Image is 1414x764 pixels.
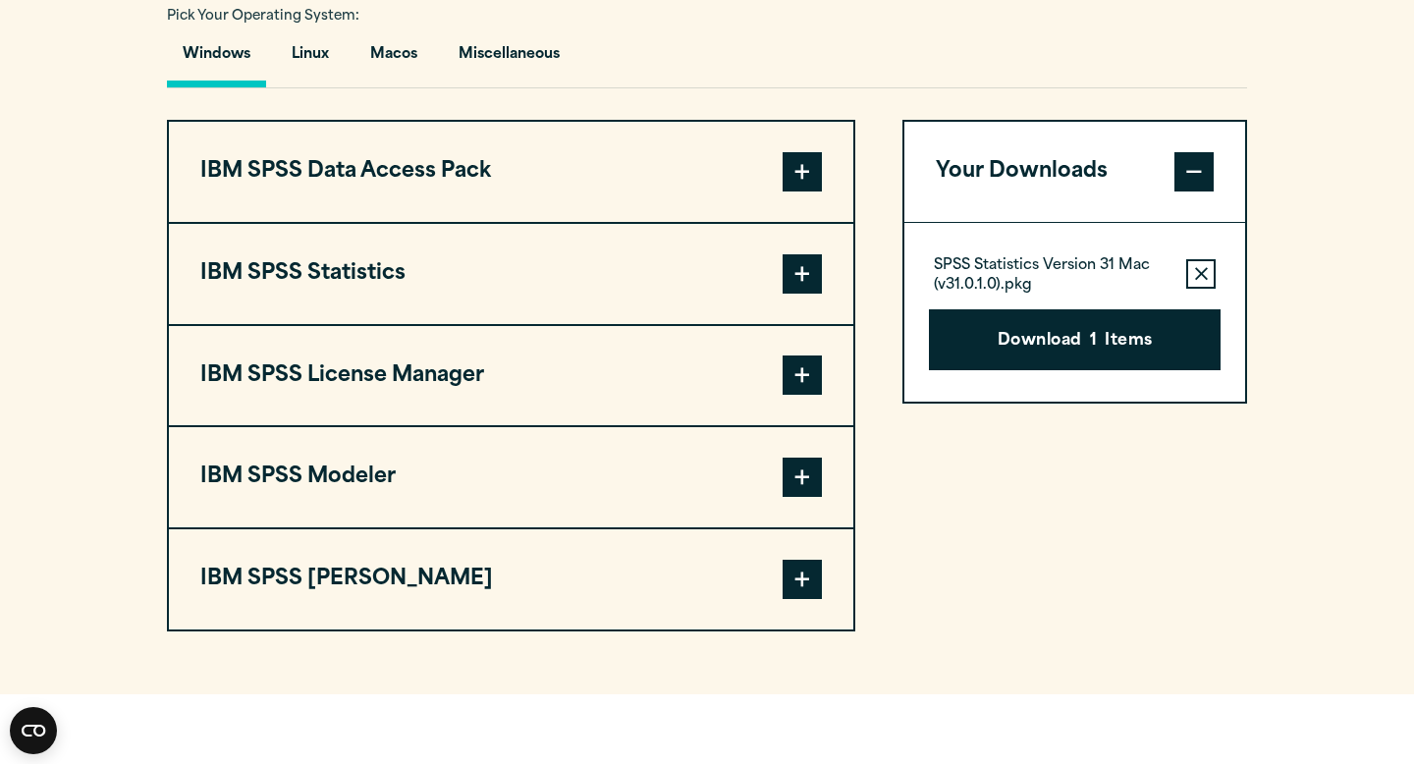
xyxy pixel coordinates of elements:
[169,224,853,324] button: IBM SPSS Statistics
[904,122,1245,222] button: Your Downloads
[10,707,57,754] button: Open CMP widget
[934,256,1170,296] p: SPSS Statistics Version 31 Mac (v31.0.1.0).pkg
[276,31,345,87] button: Linux
[169,529,853,629] button: IBM SPSS [PERSON_NAME]
[904,222,1245,402] div: Your Downloads
[167,10,359,23] span: Pick Your Operating System:
[167,31,266,87] button: Windows
[443,31,575,87] button: Miscellaneous
[169,427,853,527] button: IBM SPSS Modeler
[1090,329,1097,355] span: 1
[929,309,1221,370] button: Download1Items
[354,31,433,87] button: Macos
[169,122,853,222] button: IBM SPSS Data Access Pack
[169,326,853,426] button: IBM SPSS License Manager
